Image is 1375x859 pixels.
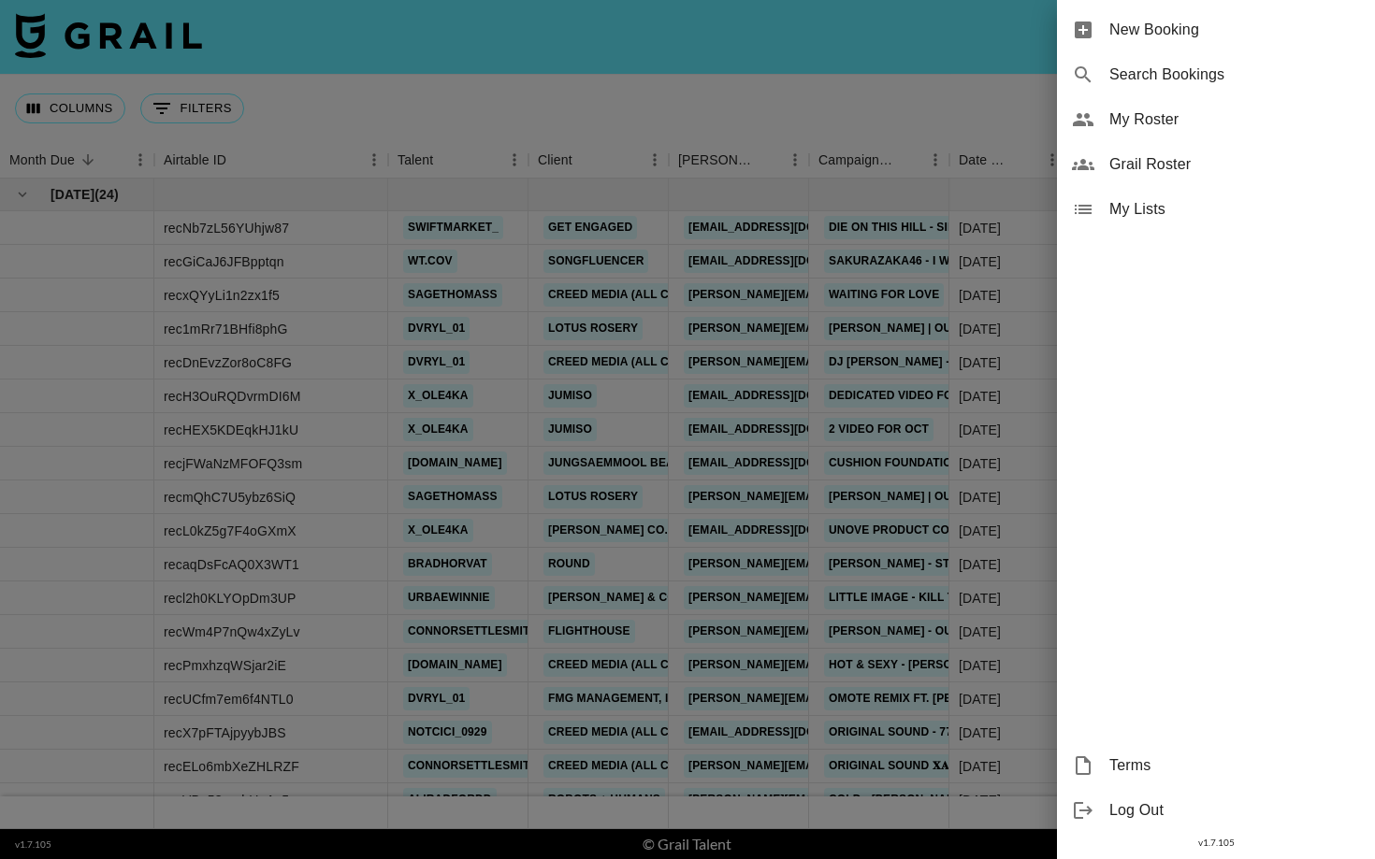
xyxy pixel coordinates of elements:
div: My Roster [1057,97,1375,142]
span: Search Bookings [1109,64,1360,86]
div: My Lists [1057,187,1375,232]
div: Grail Roster [1057,142,1375,187]
span: Log Out [1109,799,1360,822]
span: My Roster [1109,108,1360,131]
div: New Booking [1057,7,1375,52]
div: Search Bookings [1057,52,1375,97]
div: Log Out [1057,788,1375,833]
div: Terms [1057,743,1375,788]
span: Terms [1109,754,1360,777]
div: v 1.7.105 [1057,833,1375,852]
span: Grail Roster [1109,153,1360,176]
span: New Booking [1109,19,1360,41]
span: My Lists [1109,198,1360,221]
